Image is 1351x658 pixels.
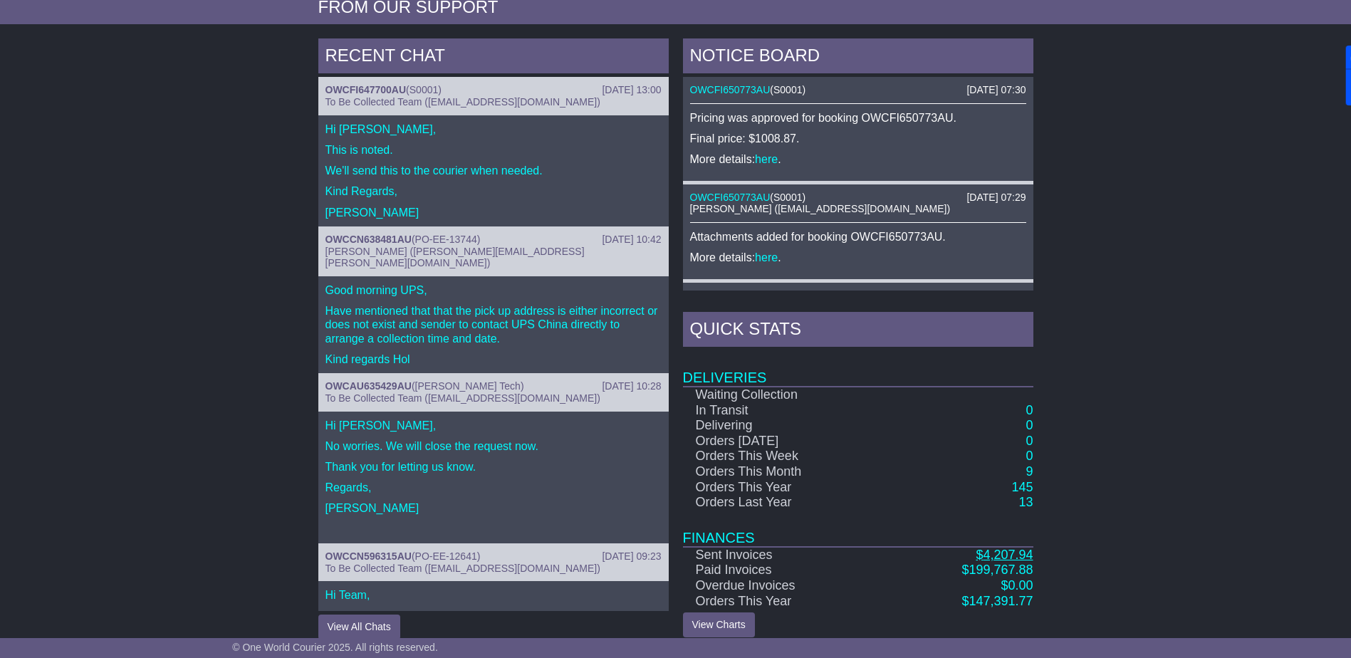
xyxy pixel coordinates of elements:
[318,615,400,639] button: View All Chats
[1018,495,1033,509] a: 13
[690,84,771,95] a: OWCFI650773AU
[325,234,412,245] a: OWCCN638481AU
[683,612,755,637] a: View Charts
[602,84,661,96] div: [DATE] 13:00
[755,251,778,263] a: here
[683,38,1033,77] div: NOTICE BOARD
[683,578,888,594] td: Overdue Invoices
[690,132,1026,145] p: Final price: $1008.87.
[318,38,669,77] div: RECENT CHAT
[325,481,662,494] p: Regards,
[325,304,662,345] p: Have mentioned that that the pick up address is either incorrect or does not exist and sender to ...
[690,230,1026,244] p: Attachments added for booking OWCFI650773AU.
[325,246,585,269] span: [PERSON_NAME] ([PERSON_NAME][EMAIL_ADDRESS][PERSON_NAME][DOMAIN_NAME])
[1008,578,1033,592] span: 0.00
[966,290,1026,302] div: [DATE] 16:40
[961,594,1033,608] a: $147,391.77
[969,594,1033,608] span: 147,391.77
[683,547,888,563] td: Sent Invoices
[415,380,521,392] span: [PERSON_NAME] Tech
[325,143,662,157] p: This is noted.
[325,588,662,602] p: Hi Team,
[602,550,661,563] div: [DATE] 09:23
[683,480,888,496] td: Orders This Year
[966,192,1026,204] div: [DATE] 07:29
[325,96,600,108] span: To Be Collected Team ([EMAIL_ADDRESS][DOMAIN_NAME])
[325,164,662,177] p: We'll send this to the courier when needed.
[690,192,1026,204] div: ( )
[690,203,951,214] span: [PERSON_NAME] ([EMAIL_ADDRESS][DOMAIN_NAME])
[325,550,662,563] div: ( )
[325,206,662,219] p: [PERSON_NAME]
[325,352,662,366] p: Kind regards Hol
[410,84,438,95] span: S0001
[690,290,771,301] a: OWCFI647700AU
[683,464,888,480] td: Orders This Month
[683,563,888,578] td: Paid Invoices
[976,548,1033,562] a: $4,207.94
[325,234,662,246] div: ( )
[690,84,1026,96] div: ( )
[773,290,802,301] span: S0001
[1026,449,1033,463] a: 0
[325,122,662,136] p: Hi [PERSON_NAME],
[683,434,888,449] td: Orders [DATE]
[325,550,412,562] a: OWCCN596315AU
[325,439,662,453] p: No worries. We will close the request now.
[325,392,600,404] span: To Be Collected Team ([EMAIL_ADDRESS][DOMAIN_NAME])
[1001,578,1033,592] a: $0.00
[683,387,888,403] td: Waiting Collection
[773,84,802,95] span: S0001
[983,548,1033,562] span: 4,207.94
[683,511,1033,547] td: Finances
[325,84,407,95] a: OWCFI647700AU
[966,84,1026,96] div: [DATE] 07:30
[683,403,888,419] td: In Transit
[683,449,888,464] td: Orders This Week
[325,501,662,515] p: [PERSON_NAME]
[1026,464,1033,479] a: 9
[325,380,662,392] div: ( )
[1026,434,1033,448] a: 0
[961,563,1033,577] a: $199,767.88
[690,192,771,203] a: OWCFI650773AU
[690,152,1026,166] p: More details: .
[1026,418,1033,432] a: 0
[755,153,778,165] a: here
[683,312,1033,350] div: Quick Stats
[683,418,888,434] td: Delivering
[325,563,600,574] span: To Be Collected Team ([EMAIL_ADDRESS][DOMAIN_NAME])
[683,350,1033,387] td: Deliveries
[683,495,888,511] td: Orders Last Year
[1026,403,1033,417] a: 0
[690,251,1026,264] p: More details: .
[690,111,1026,125] p: Pricing was approved for booking OWCFI650773AU.
[415,550,477,562] span: PO-EE-12641
[602,234,661,246] div: [DATE] 10:42
[969,563,1033,577] span: 199,767.88
[690,290,1026,302] div: ( )
[325,184,662,198] p: Kind Regards,
[683,594,888,610] td: Orders This Year
[773,192,802,203] span: S0001
[325,419,662,432] p: Hi [PERSON_NAME],
[325,84,662,96] div: ( )
[232,642,438,653] span: © One World Courier 2025. All rights reserved.
[325,283,662,297] p: Good morning UPS,
[325,380,412,392] a: OWCAU635429AU
[415,234,477,245] span: PO-EE-13744
[1011,480,1033,494] a: 145
[325,460,662,474] p: Thank you for letting us know.
[602,380,661,392] div: [DATE] 10:28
